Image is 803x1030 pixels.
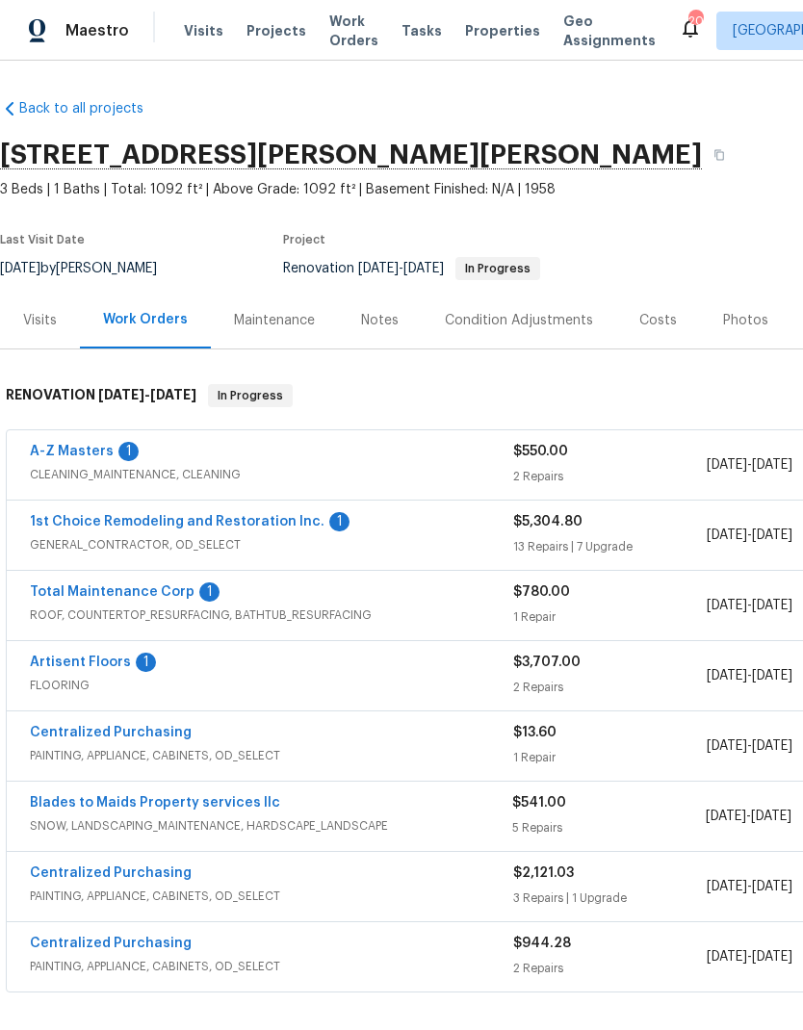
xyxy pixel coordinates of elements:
[513,678,707,697] div: 2 Repairs
[513,866,574,880] span: $2,121.03
[234,311,315,330] div: Maintenance
[184,21,223,40] span: Visits
[513,607,707,627] div: 1 Repair
[283,234,325,245] span: Project
[751,810,791,823] span: [DATE]
[752,528,792,542] span: [DATE]
[513,467,707,486] div: 2 Repairs
[513,726,557,739] span: $13.60
[30,816,512,836] span: SNOW, LANDSCAPING_MAINTENANCE, HARDSCAPE_LANDSCAPE
[210,386,291,405] span: In Progress
[707,666,792,685] span: -
[30,746,513,765] span: PAINTING, APPLIANCE, CABINETS, OD_SELECT
[103,310,188,329] div: Work Orders
[118,442,139,461] div: 1
[752,599,792,612] span: [DATE]
[706,807,791,826] span: -
[329,12,378,50] span: Work Orders
[30,866,192,880] a: Centralized Purchasing
[30,887,513,906] span: PAINTING, APPLIANCE, CABINETS, OD_SELECT
[30,605,513,625] span: ROOF, COUNTERTOP_RESURFACING, BATHTUB_RESURFACING
[329,512,350,531] div: 1
[6,384,196,407] h6: RENOVATION
[707,455,792,475] span: -
[513,445,568,458] span: $550.00
[403,262,444,275] span: [DATE]
[706,810,746,823] span: [DATE]
[707,669,747,682] span: [DATE]
[707,526,792,545] span: -
[30,937,192,950] a: Centralized Purchasing
[707,736,792,756] span: -
[457,263,538,274] span: In Progress
[707,950,747,964] span: [DATE]
[465,21,540,40] span: Properties
[246,21,306,40] span: Projects
[30,656,131,669] a: Artisent Floors
[707,880,747,893] span: [DATE]
[358,262,444,275] span: -
[639,311,677,330] div: Costs
[98,388,196,401] span: -
[30,445,114,458] a: A-Z Masters
[752,669,792,682] span: [DATE]
[707,528,747,542] span: [DATE]
[752,950,792,964] span: [DATE]
[752,880,792,893] span: [DATE]
[358,262,399,275] span: [DATE]
[199,582,220,602] div: 1
[752,739,792,753] span: [DATE]
[702,138,737,172] button: Copy Address
[30,535,513,554] span: GENERAL_CONTRACTOR, OD_SELECT
[361,311,399,330] div: Notes
[513,656,581,669] span: $3,707.00
[513,888,707,908] div: 3 Repairs | 1 Upgrade
[513,748,707,767] div: 1 Repair
[30,726,192,739] a: Centralized Purchasing
[723,311,768,330] div: Photos
[401,24,442,38] span: Tasks
[513,515,583,528] span: $5,304.80
[707,947,792,966] span: -
[513,585,570,599] span: $780.00
[136,653,156,672] div: 1
[707,599,747,612] span: [DATE]
[512,818,705,837] div: 5 Repairs
[707,739,747,753] span: [DATE]
[30,957,513,976] span: PAINTING, APPLIANCE, CABINETS, OD_SELECT
[512,796,566,810] span: $541.00
[513,937,571,950] span: $944.28
[707,877,792,896] span: -
[707,458,747,472] span: [DATE]
[30,585,194,599] a: Total Maintenance Corp
[98,388,144,401] span: [DATE]
[445,311,593,330] div: Condition Adjustments
[65,21,129,40] span: Maestro
[30,465,513,484] span: CLEANING_MAINTENANCE, CLEANING
[513,537,707,556] div: 13 Repairs | 7 Upgrade
[513,959,707,978] div: 2 Repairs
[688,12,702,31] div: 20
[30,515,324,528] a: 1st Choice Remodeling and Restoration Inc.
[150,388,196,401] span: [DATE]
[707,596,792,615] span: -
[30,676,513,695] span: FLOORING
[752,458,792,472] span: [DATE]
[283,262,540,275] span: Renovation
[563,12,656,50] span: Geo Assignments
[23,311,57,330] div: Visits
[30,796,280,810] a: Blades to Maids Property services llc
